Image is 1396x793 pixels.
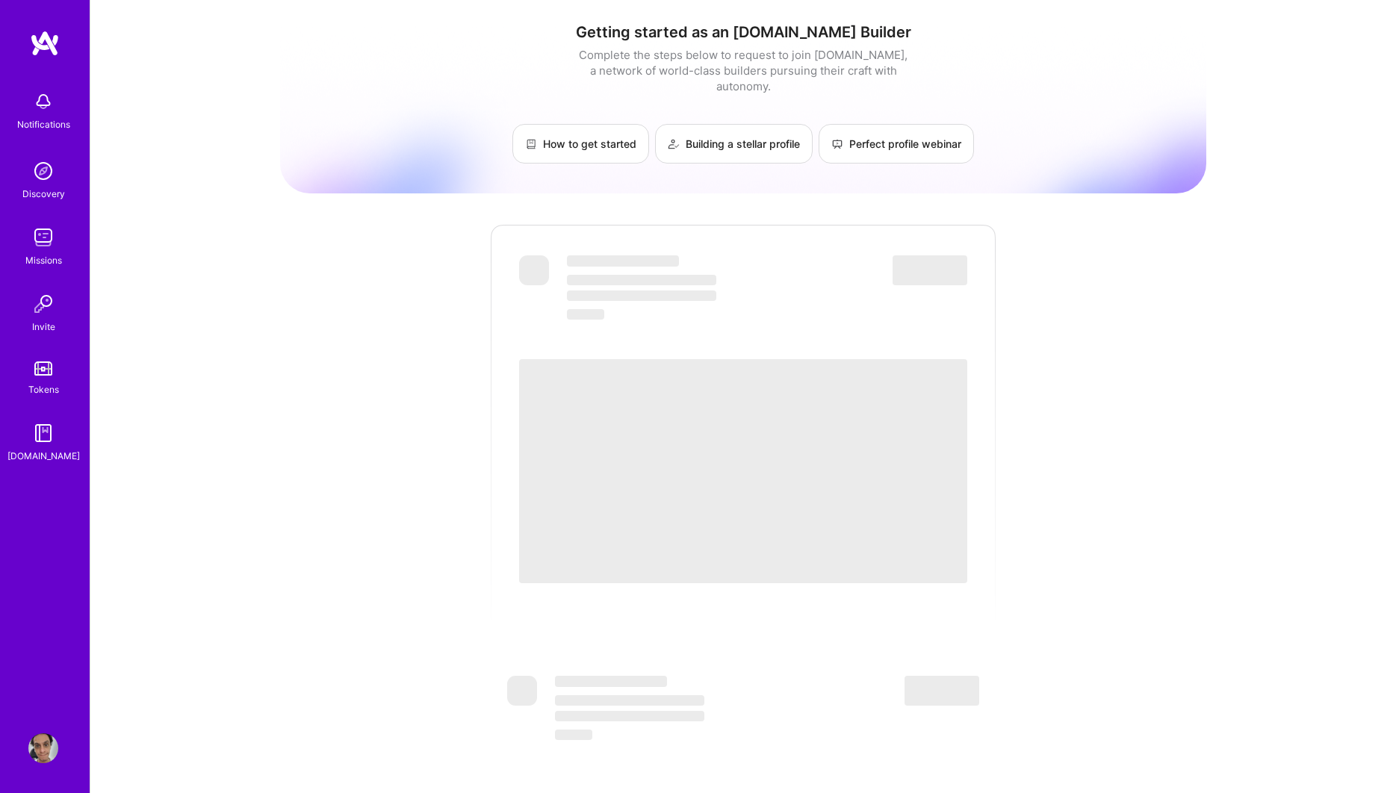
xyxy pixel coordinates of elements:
[567,275,716,285] span: ‌
[831,138,843,150] img: Perfect profile webinar
[519,255,549,285] span: ‌
[668,138,680,150] img: Building a stellar profile
[655,124,813,164] a: Building a stellar profile
[567,255,679,267] span: ‌
[555,695,704,706] span: ‌
[905,676,979,706] span: ‌
[555,730,592,740] span: ‌
[893,255,967,285] span: ‌
[28,156,58,186] img: discovery
[555,711,704,721] span: ‌
[28,87,58,116] img: bell
[507,676,537,706] span: ‌
[25,733,62,763] a: User Avatar
[512,124,649,164] a: How to get started
[567,309,604,320] span: ‌
[22,186,65,202] div: Discovery
[819,124,974,164] a: Perfect profile webinar
[28,223,58,252] img: teamwork
[575,47,911,94] div: Complete the steps below to request to join [DOMAIN_NAME], a network of world-class builders purs...
[34,361,52,376] img: tokens
[30,30,60,57] img: logo
[567,290,716,301] span: ‌
[28,382,59,397] div: Tokens
[525,138,537,150] img: How to get started
[17,116,70,132] div: Notifications
[32,319,55,335] div: Invite
[280,23,1206,41] h1: Getting started as an [DOMAIN_NAME] Builder
[28,418,58,448] img: guide book
[519,359,967,583] span: ‌
[25,252,62,268] div: Missions
[28,733,58,763] img: User Avatar
[555,676,667,687] span: ‌
[7,448,80,464] div: [DOMAIN_NAME]
[28,289,58,319] img: Invite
